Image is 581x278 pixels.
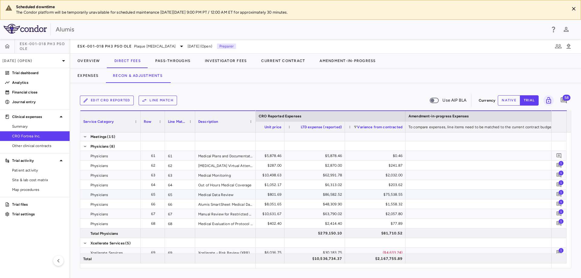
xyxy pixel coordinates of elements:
img: logo-full-SnFGN8VE.png [4,24,47,34]
span: Description [198,119,218,124]
span: 1 [559,248,563,253]
button: Recon & Adjustments [106,68,170,83]
span: Physicians [90,190,108,200]
span: 1 [559,190,563,195]
button: Add comment [555,219,563,227]
div: 64 [146,180,162,190]
span: Physicians [90,151,108,161]
button: native [498,95,520,106]
div: Scheduled downtime [16,4,564,10]
div: $2,057.80 [350,209,402,219]
svg: Add comment [556,182,562,188]
svg: Add comment [556,153,562,159]
button: Add comment [559,95,569,106]
div: $48,309.90 [290,199,342,209]
div: 63 [165,170,195,180]
div: $63,790.02 [290,209,342,219]
div: $77.89 [350,219,402,228]
button: Investigator Fees [198,54,254,68]
span: Physicians [90,180,108,190]
span: Physicians [90,219,108,229]
span: 1 [559,219,563,224]
span: Amendment-in-progress Expenses [409,114,469,118]
div: 65 [165,190,195,199]
button: Current Contract [254,54,312,68]
span: ESK-001-018 Ph3 PsO OLE [77,44,132,49]
button: Overview [70,54,107,68]
span: ESK-001-018 Ph3 PsO OLE [20,41,70,51]
span: Physicians [90,200,108,209]
div: $62,991.78 [290,170,342,180]
div: $81,710.52 [350,228,402,238]
button: Add comment [555,248,563,257]
span: Total Physicians [90,229,118,238]
button: Add comment [555,181,563,189]
button: Add comment [555,152,563,160]
svg: Add comment [560,97,567,104]
svg: Add comment [556,162,562,168]
div: $30,183.75 [290,248,342,257]
span: Physicians [90,171,108,180]
button: Add comment [555,190,563,198]
div: 61 [165,151,195,160]
button: Expenses [70,68,106,83]
div: 62 [165,161,195,170]
button: trial [520,95,539,106]
svg: Add comment [556,211,562,217]
div: 66 [165,199,195,209]
button: Amendment-In-Progress [312,54,383,68]
span: (5) [125,238,131,248]
div: $0.46 [350,151,402,161]
div: Manual Review for Restricted Medical Data Review [195,209,256,218]
span: 1 [559,170,563,175]
span: LTD expense (reported) [301,125,342,129]
button: Close [569,4,578,13]
button: Add comment [555,200,563,208]
svg: Add comment [556,172,562,178]
div: 62 [146,161,162,170]
div: Xcellerate - Risk Review (XRR) [195,248,256,257]
div: [MEDICAL_DATA] Virtual Attendance to SIVs [195,161,256,170]
div: $2,414.40 [290,219,342,228]
svg: Add comment [556,191,562,197]
div: Alumis SmartSheet Medical Data Review Query Process [195,199,256,209]
span: Total [83,254,92,264]
p: Trial dashboard [12,70,65,76]
span: Other clinical contracts [12,143,65,149]
button: Add comment [555,171,563,179]
span: To compare expenses, line items need to be matched to the current contract budget. [409,125,554,129]
span: 58 [563,95,570,101]
svg: Add comment [556,250,562,255]
div: 67 [146,209,162,219]
span: Row [144,119,151,124]
span: CRO Fortrea Inc. [12,133,65,139]
div: 65 [146,190,162,199]
p: Trial activity [12,158,57,163]
span: Physicians [90,161,108,171]
p: Currency [479,98,495,103]
div: 61 [146,151,162,161]
div: $241.87 [350,161,402,170]
span: Meetings [90,132,107,142]
button: Edit CRO reported [80,96,134,105]
span: Use AIP BLA [442,97,466,104]
button: Line Match [139,96,177,105]
p: [DATE] (Open) [2,58,60,64]
div: $203.62 [350,180,402,190]
div: $279,150.10 [290,228,342,238]
button: Add comment [555,210,563,218]
div: Alumis [56,25,546,34]
span: Unit price [264,125,282,129]
div: $1,558.32 [350,199,402,209]
span: (15) [107,132,115,142]
div: Out of Hours Medical Coverage [195,180,256,189]
span: You do not have permission to lock or unlock grids [541,95,554,106]
div: Medical Data Review [195,190,256,199]
div: Medical Evaluation of Protocol Deviations [195,219,256,228]
span: Plaque [MEDICAL_DATA] [134,44,176,49]
span: (8) [110,142,115,151]
div: $2,870.00 [290,161,342,170]
span: 1 [559,199,563,204]
div: Medical Monitoring [195,170,256,180]
div: ($4,633.24) [350,248,402,257]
